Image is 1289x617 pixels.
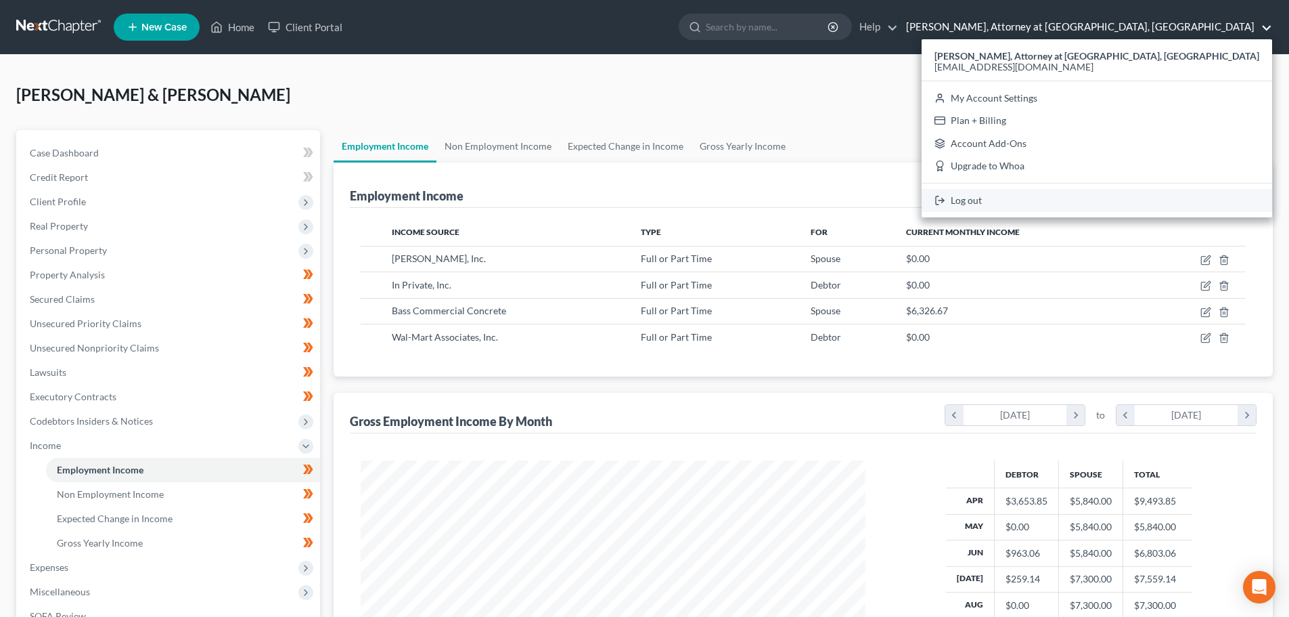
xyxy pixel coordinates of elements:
[392,279,451,291] span: In Private, Inc.
[204,15,261,39] a: Home
[922,155,1272,178] a: Upgrade to Whoa
[811,253,840,264] span: Spouse
[30,220,88,232] span: Real Property
[30,342,159,354] span: Unsecured Nonpriority Claims
[811,305,840,316] span: Spouse
[30,440,61,451] span: Income
[1005,572,1047,586] div: $259.14
[141,22,187,33] span: New Case
[350,413,552,429] div: Gross Employment Income By Month
[19,360,320,385] a: Lawsuits
[19,287,320,312] a: Secured Claims
[934,61,1093,72] span: [EMAIL_ADDRESS][DOMAIN_NAME]
[1070,520,1112,534] div: $5,840.00
[392,227,459,237] span: Income Source
[57,513,173,524] span: Expected Change in Income
[811,331,841,343] span: Debtor
[30,586,90,597] span: Miscellaneous
[19,141,320,165] a: Case Dashboard
[392,305,506,316] span: Bass Commercial Concrete
[46,482,320,507] a: Non Employment Income
[946,488,995,514] th: Apr
[1243,571,1275,603] div: Open Intercom Messenger
[46,531,320,555] a: Gross Yearly Income
[641,331,712,343] span: Full or Part Time
[1238,405,1256,425] i: chevron_right
[906,227,1020,237] span: Current Monthly Income
[946,540,995,566] th: Jun
[30,391,116,402] span: Executory Contracts
[1116,405,1135,425] i: chevron_left
[1005,599,1047,612] div: $0.00
[1005,547,1047,560] div: $963.06
[30,171,88,183] span: Credit Report
[19,263,320,287] a: Property Analysis
[30,561,68,573] span: Expenses
[57,488,164,500] span: Non Employment Income
[946,514,995,540] th: May
[934,50,1259,62] strong: [PERSON_NAME], Attorney at [GEOGRAPHIC_DATA], [GEOGRAPHIC_DATA]
[30,415,153,427] span: Codebtors Insiders & Notices
[1096,408,1105,422] span: to
[57,537,143,549] span: Gross Yearly Income
[19,336,320,360] a: Unsecured Nonpriority Claims
[1070,494,1112,508] div: $5,840.00
[334,130,436,163] a: Employment Income
[1070,572,1112,586] div: $7,300.00
[1070,599,1112,612] div: $7,300.00
[436,130,560,163] a: Non Employment Income
[560,130,692,163] a: Expected Change in Income
[1123,566,1192,592] td: $7,559.14
[19,165,320,190] a: Credit Report
[1005,494,1047,508] div: $3,653.85
[1123,488,1192,514] td: $9,493.85
[922,87,1272,110] a: My Account Settings
[350,188,463,204] div: Employment Income
[641,253,712,264] span: Full or Part Time
[392,331,498,343] span: Wal-Mart Associates, Inc.
[641,227,661,237] span: Type
[1059,461,1123,488] th: Spouse
[392,253,486,264] span: [PERSON_NAME], Inc.
[922,132,1272,155] a: Account Add-Ons
[30,196,86,207] span: Client Profile
[922,39,1272,217] div: [PERSON_NAME], Attorney at [GEOGRAPHIC_DATA], [GEOGRAPHIC_DATA]
[16,85,290,104] span: [PERSON_NAME] & [PERSON_NAME]
[811,279,841,291] span: Debtor
[906,305,948,316] span: $6,326.67
[906,279,930,291] span: $0.00
[30,269,105,280] span: Property Analysis
[30,318,141,329] span: Unsecured Priority Claims
[46,507,320,531] a: Expected Change in Income
[30,293,95,305] span: Secured Claims
[1123,514,1192,540] td: $5,840.00
[19,312,320,336] a: Unsecured Priority Claims
[261,15,349,39] a: Client Portal
[1070,547,1112,560] div: $5,840.00
[922,189,1272,212] a: Log out
[46,458,320,482] a: Employment Income
[706,14,830,39] input: Search by name...
[1135,405,1238,425] div: [DATE]
[899,15,1272,39] a: [PERSON_NAME], Attorney at [GEOGRAPHIC_DATA], [GEOGRAPHIC_DATA]
[641,279,712,291] span: Full or Part Time
[811,227,828,237] span: For
[922,109,1272,132] a: Plan + Billing
[30,244,107,256] span: Personal Property
[641,305,712,316] span: Full or Part Time
[1005,520,1047,534] div: $0.00
[906,331,930,343] span: $0.00
[692,130,794,163] a: Gross Yearly Income
[995,461,1059,488] th: Debtor
[1066,405,1085,425] i: chevron_right
[19,385,320,409] a: Executory Contracts
[57,464,143,475] span: Employment Income
[906,253,930,264] span: $0.00
[1123,540,1192,566] td: $6,803.06
[853,15,898,39] a: Help
[30,366,66,378] span: Lawsuits
[964,405,1067,425] div: [DATE]
[30,147,99,158] span: Case Dashboard
[945,405,964,425] i: chevron_left
[946,566,995,592] th: [DATE]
